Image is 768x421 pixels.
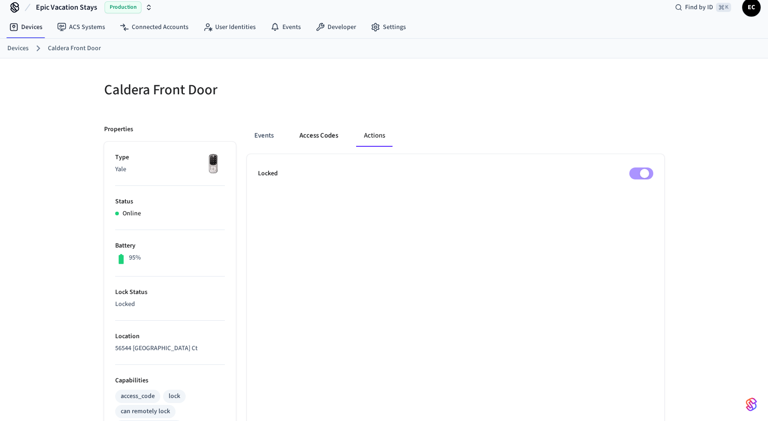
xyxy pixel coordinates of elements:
div: access_code [121,392,155,401]
p: Properties [104,125,133,134]
p: 95% [129,253,141,263]
a: Events [263,19,308,35]
p: Location [115,332,225,341]
button: Events [247,125,281,147]
p: Battery [115,241,225,251]
button: Access Codes [292,125,346,147]
span: Epic Vacation Stays [36,2,97,13]
img: Yale Assure Touchscreen Wifi Smart Lock, Satin Nickel, Front [202,153,225,176]
a: Caldera Front Door [48,44,101,53]
a: User Identities [196,19,263,35]
img: SeamLogoGradient.69752ec5.svg [746,397,757,412]
div: can remotely lock [121,407,170,416]
div: lock [169,392,180,401]
p: Lock Status [115,288,225,297]
a: ACS Systems [50,19,112,35]
a: Devices [7,44,29,53]
p: Capabilities [115,376,225,386]
p: Locked [258,169,278,179]
a: Developer [308,19,363,35]
p: Online [123,209,141,219]
a: Devices [2,19,50,35]
p: Yale [115,165,225,174]
p: Type [115,153,225,162]
button: Actions [357,125,393,147]
span: Find by ID [685,3,713,12]
span: ⌘ K [716,3,731,12]
p: Status [115,197,225,207]
a: Connected Accounts [112,19,196,35]
a: Settings [363,19,413,35]
p: Locked [115,300,225,309]
p: 56544 [GEOGRAPHIC_DATA] Ct [115,344,225,353]
span: Production [105,1,141,13]
h5: Caldera Front Door [104,81,379,99]
div: ant example [247,125,664,147]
